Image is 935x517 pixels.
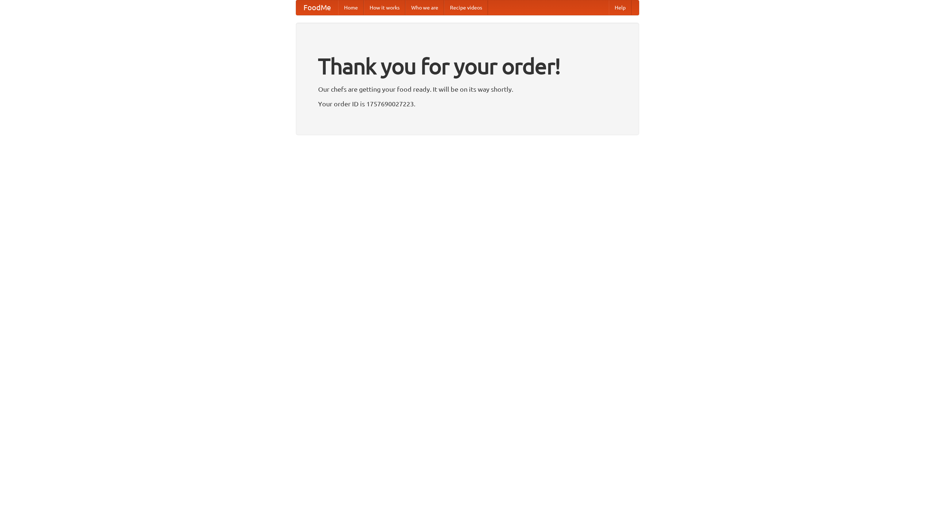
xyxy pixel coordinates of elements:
a: Recipe videos [444,0,488,15]
a: Home [338,0,364,15]
p: Our chefs are getting your food ready. It will be on its way shortly. [318,84,617,95]
a: FoodMe [296,0,338,15]
a: Help [609,0,631,15]
p: Your order ID is 1757690027223. [318,98,617,109]
a: Who we are [405,0,444,15]
h1: Thank you for your order! [318,49,617,84]
a: How it works [364,0,405,15]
